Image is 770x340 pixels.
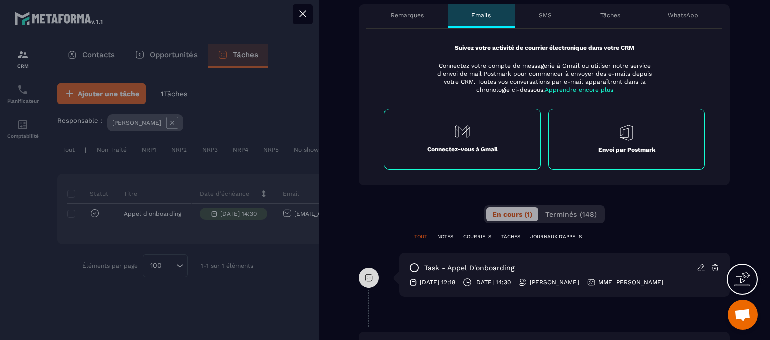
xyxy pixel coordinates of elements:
p: COURRIELS [463,233,491,240]
p: TÂCHES [501,233,520,240]
p: Envoi par Postmark [598,146,655,154]
p: Suivez votre activité de courrier électronique dans votre CRM [384,44,705,52]
p: JOURNAUX D'APPELS [530,233,582,240]
p: WhatsApp [668,11,698,19]
p: Tâches [600,11,620,19]
div: Ouvrir le chat [728,300,758,330]
span: Terminés (148) [545,210,597,218]
p: [DATE] 14:30 [474,278,511,286]
p: MME [PERSON_NAME] [598,278,663,286]
p: Emails [471,11,491,19]
p: Remarques [391,11,424,19]
span: Apprendre encore plus [545,86,613,93]
p: NOTES [437,233,453,240]
span: En cours (1) [492,210,532,218]
p: TOUT [414,233,427,240]
p: [PERSON_NAME] [530,278,579,286]
p: [DATE] 12:18 [420,278,455,286]
p: Connectez votre compte de messagerie à Gmail ou utiliser notre service d'envoi de mail Postmark p... [431,62,658,94]
p: task - Appel d'onboarding [424,263,514,273]
p: Connectez-vous à Gmail [427,145,498,153]
button: En cours (1) [486,207,538,221]
button: Terminés (148) [539,207,603,221]
p: SMS [539,11,552,19]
